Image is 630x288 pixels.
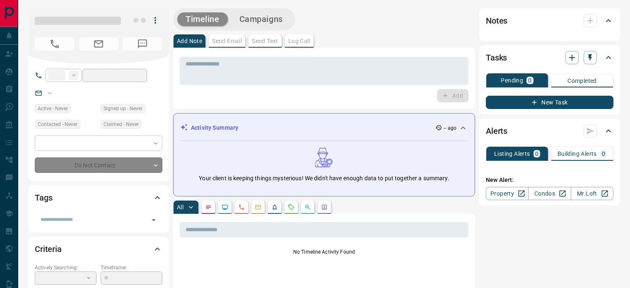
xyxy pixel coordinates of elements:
[104,104,142,113] span: Signed up - Never
[35,157,162,173] div: Do Not Contact
[501,77,523,83] p: Pending
[177,204,183,210] p: All
[571,187,613,200] a: Mr.Loft
[528,77,531,83] p: 0
[148,214,159,226] button: Open
[486,11,613,31] div: Notes
[180,120,468,136] div: Activity Summary-- ago
[567,78,597,84] p: Completed
[602,151,605,157] p: 0
[35,239,162,259] div: Criteria
[486,124,507,138] h2: Alerts
[191,123,238,132] p: Activity Summary
[35,242,62,256] h2: Criteria
[535,151,538,157] p: 0
[199,174,449,183] p: Your client is keeping things mysterious! We didn't have enough data to put together a summary.
[486,121,613,141] div: Alerts
[177,38,202,44] p: Add Note
[444,124,456,132] p: -- ago
[321,204,328,211] svg: Agent Actions
[38,120,77,128] span: Contacted - Never
[271,204,278,211] svg: Listing Alerts
[222,204,228,211] svg: Lead Browsing Activity
[486,96,613,109] button: New Task
[35,264,97,271] p: Actively Searching:
[79,37,118,51] span: No Email
[48,90,51,96] a: --
[528,187,571,200] a: Condos
[238,204,245,211] svg: Calls
[231,12,291,26] button: Campaigns
[205,204,212,211] svg: Notes
[180,248,468,256] p: No Timeline Activity Found
[38,104,68,113] span: Active - Never
[558,151,597,157] p: Building Alerts
[486,51,507,64] h2: Tasks
[494,151,530,157] p: Listing Alerts
[486,187,529,200] a: Property
[255,204,261,211] svg: Emails
[486,48,613,68] div: Tasks
[35,191,52,204] h2: Tags
[104,120,139,128] span: Claimed - Never
[486,14,507,27] h2: Notes
[288,204,294,211] svg: Requests
[35,37,75,51] span: No Number
[101,264,162,271] p: Timeframe:
[123,37,162,51] span: No Number
[304,204,311,211] svg: Opportunities
[35,188,162,208] div: Tags
[177,12,228,26] button: Timeline
[486,176,613,184] p: New Alert:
